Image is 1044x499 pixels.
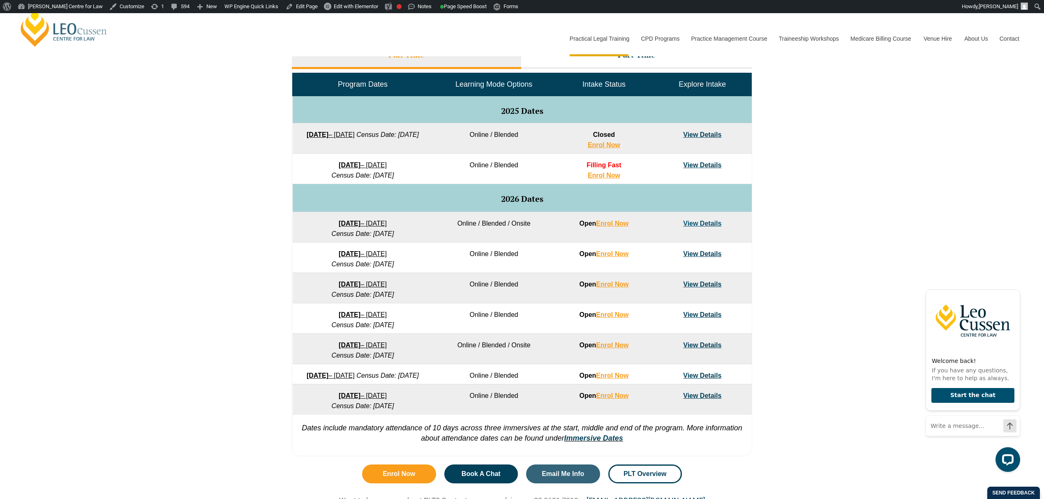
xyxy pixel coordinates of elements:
a: Practice Management Course [685,21,773,56]
a: [DATE]– [DATE] [339,342,387,349]
a: View Details [683,220,721,227]
td: Online / Blended [433,243,554,273]
a: [DATE]– [DATE] [339,220,387,227]
td: Online / Blended [433,154,554,184]
a: Enrol Now [596,220,628,227]
span: Email Me Info [542,471,584,477]
strong: Open [579,392,628,399]
a: CPD Programs [635,21,685,56]
td: Online / Blended [433,123,554,154]
a: Immersive Dates [564,434,623,442]
a: [DATE]– [DATE] [339,250,387,257]
em: Census Date: [DATE] [332,230,394,237]
a: View Details [683,250,721,257]
span: 2025 Dates [501,105,543,116]
div: Focus keyphrase not set [397,4,402,9]
td: Online / Blended [433,384,554,415]
strong: [DATE] [307,131,328,138]
strong: [DATE] [339,281,360,288]
a: View Details [683,392,721,399]
a: Enrol Now [596,342,628,349]
a: Book A Chat [444,464,518,483]
strong: [DATE] [339,311,360,318]
em: Census Date: [DATE] [332,321,394,328]
a: View Details [683,311,721,318]
td: Online / Blended / Onsite [433,334,554,364]
a: Enrol Now [596,250,628,257]
span: Edit with Elementor [334,3,378,9]
a: [DATE]– [DATE] [307,131,355,138]
a: Traineeship Workshops [773,21,844,56]
a: View Details [683,342,721,349]
a: [DATE]– [DATE] [307,372,355,379]
span: Learning Mode Options [455,80,532,88]
a: Practical Legal Training [564,21,635,56]
em: Census Date: [DATE] [332,172,394,179]
strong: Open [579,372,628,379]
td: Online / Blended [433,273,554,303]
em: Census Date: [DATE] [332,352,394,359]
a: Enrol Now [588,141,620,148]
strong: Open [579,250,628,257]
span: Intake Status [582,80,626,88]
span: Enrol Now [383,471,415,477]
em: Dates include mandatory attendance of 10 days across three immersives at the start, middle and en... [302,424,742,442]
a: Enrol Now [588,172,620,179]
a: Enrol Now [596,392,628,399]
span: Filling Fast [587,162,621,169]
strong: Open [579,281,628,288]
strong: Open [579,342,628,349]
span: Program Dates [338,80,388,88]
a: [DATE]– [DATE] [339,392,387,399]
a: View Details [683,131,721,138]
a: [PERSON_NAME] Centre for Law [18,9,109,48]
a: PLT Overview [608,464,682,483]
iframe: LiveChat chat widget [919,273,1023,478]
strong: [DATE] [339,392,360,399]
strong: [DATE] [339,162,360,169]
em: Census Date: [DATE] [332,291,394,298]
em: Census Date: [DATE] [332,261,394,268]
a: Enrol Now [362,464,436,483]
a: Enrol Now [596,281,628,288]
a: Contact [993,21,1026,56]
td: Online / Blended [433,364,554,384]
em: Census Date: [DATE] [356,372,419,379]
strong: Open [579,220,628,227]
strong: [DATE] [307,372,328,379]
strong: [DATE] [339,220,360,227]
span: Book A Chat [462,471,501,477]
a: About Us [958,21,993,56]
em: Census Date: [DATE] [356,131,419,138]
a: View Details [683,281,721,288]
strong: Open [579,311,628,318]
a: [DATE]– [DATE] [339,311,387,318]
a: Venue Hire [917,21,958,56]
span: Closed [593,131,615,138]
td: Online / Blended / Onsite [433,212,554,243]
span: [PERSON_NAME] [979,3,1018,9]
a: [DATE]– [DATE] [339,162,387,169]
a: [DATE]– [DATE] [339,281,387,288]
span: Explore Intake [679,80,726,88]
strong: [DATE] [339,250,360,257]
td: Online / Blended [433,303,554,334]
strong: [DATE] [339,342,360,349]
em: Census Date: [DATE] [332,402,394,409]
a: Email Me Info [526,464,600,483]
a: View Details [683,372,721,379]
a: Enrol Now [596,372,628,379]
a: Medicare Billing Course [844,21,917,56]
a: View Details [683,162,721,169]
span: PLT Overview [624,471,667,477]
a: Enrol Now [596,311,628,318]
span: 2026 Dates [501,193,543,204]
